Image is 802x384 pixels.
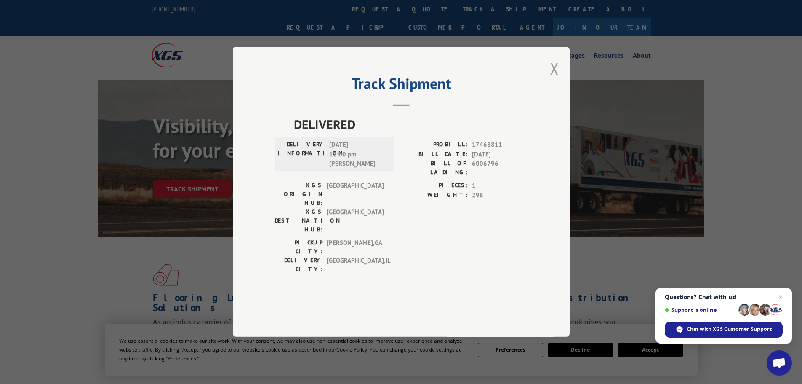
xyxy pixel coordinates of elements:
[665,294,783,301] span: Questions? Chat with us!
[665,322,783,338] div: Chat with XGS Customer Support
[327,256,384,274] span: [GEOGRAPHIC_DATA] , IL
[687,325,772,333] span: Chat with XGS Customer Support
[275,78,528,94] h2: Track Shipment
[550,57,559,80] button: Close modal
[327,239,384,256] span: [PERSON_NAME] , GA
[775,292,786,302] span: Close chat
[472,150,528,159] span: [DATE]
[472,191,528,200] span: 296
[472,140,528,150] span: 17468811
[401,140,468,150] label: PROBILL:
[327,181,384,208] span: [GEOGRAPHIC_DATA]
[401,150,468,159] label: BILL DATE:
[329,140,386,169] span: [DATE] 12:00 pm [PERSON_NAME]
[275,256,322,274] label: DELIVERY CITY:
[401,181,468,191] label: PIECES:
[275,239,322,256] label: PICKUP CITY:
[472,181,528,191] span: 1
[767,350,792,376] div: Open chat
[665,307,735,313] span: Support is online
[401,159,468,177] label: BILL OF LADING:
[401,191,468,200] label: WEIGHT:
[472,159,528,177] span: 6006796
[275,181,322,208] label: XGS ORIGIN HUB:
[294,115,528,134] span: DELIVERED
[277,140,325,169] label: DELIVERY INFORMATION:
[327,208,384,234] span: [GEOGRAPHIC_DATA]
[275,208,322,234] label: XGS DESTINATION HUB:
